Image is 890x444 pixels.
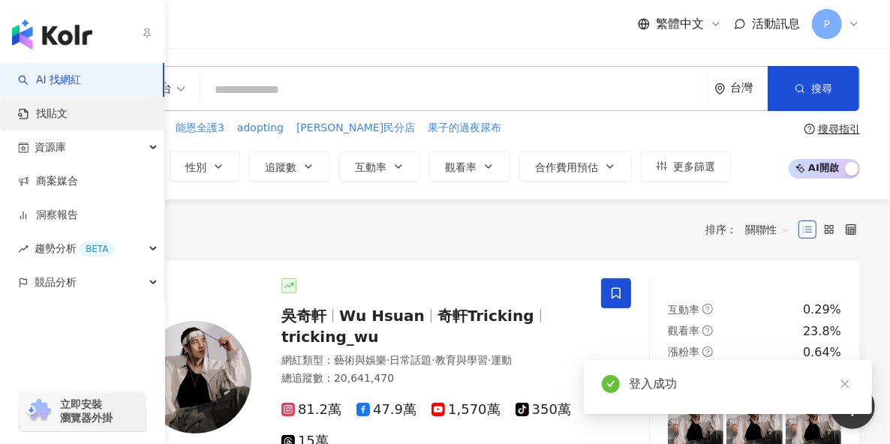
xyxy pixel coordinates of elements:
[811,82,832,94] span: 搜尋
[339,307,425,325] span: Wu Hsuan
[488,354,491,366] span: ·
[803,301,841,318] div: 0.29%
[602,375,620,393] span: check-circle
[175,120,225,136] button: 能恩全護3
[20,391,146,431] a: chrome extension立即安裝 瀏覽器外掛
[296,120,416,136] button: [PERSON_NAME]民分店
[840,379,850,389] span: close
[431,354,434,366] span: ·
[339,151,420,181] button: 互動率
[702,346,713,357] span: question-circle
[429,151,510,181] button: 觀看率
[641,151,731,181] button: 更多篩選
[236,120,284,136] button: adopting
[24,399,53,423] img: chrome extension
[804,124,815,134] span: question-circle
[35,265,77,299] span: 競品分析
[668,346,699,358] span: 漲粉率
[170,151,240,181] button: 性別
[265,161,296,173] span: 追蹤數
[437,307,534,325] span: 奇軒Tricking
[35,130,66,164] span: 資源庫
[12,19,92,49] img: logo
[752,16,800,31] span: 活動訊息
[281,307,326,325] span: 吳奇軒
[281,402,341,418] span: 81.2萬
[35,232,114,265] span: 趨勢分析
[803,344,841,361] div: 0.64%
[185,161,206,173] span: 性別
[768,66,859,111] button: 搜尋
[668,325,699,337] span: 觀看率
[535,161,598,173] span: 合作費用預估
[668,304,699,316] span: 互動率
[355,161,386,173] span: 互動率
[824,16,830,32] span: P
[18,174,78,189] a: 商案媒合
[18,244,29,254] span: rise
[18,73,81,88] a: searchAI 找網紅
[705,217,798,241] div: 排序：
[427,120,502,136] button: 果子的過夜尿布
[80,241,114,256] div: BETA
[386,354,389,366] span: ·
[818,123,860,135] div: 搜尋指引
[281,328,379,346] span: tricking_wu
[60,397,113,424] span: 立即安裝 瀏覽器外掛
[281,371,606,386] div: 總追蹤數 ： 20,641,470
[803,323,841,340] div: 23.8%
[281,353,606,368] div: 網紅類型 ：
[356,402,416,418] span: 47.9萬
[18,106,68,121] a: 找貼文
[519,151,632,181] button: 合作費用預估
[431,402,501,418] span: 1,570萬
[629,375,854,393] div: 登入成功
[18,208,78,223] a: 洞察報告
[428,121,501,136] span: 果子的過夜尿布
[491,354,512,366] span: 運動
[714,83,726,94] span: environment
[673,160,715,172] span: 更多篩選
[435,354,488,366] span: 教育與學習
[296,121,415,136] span: [PERSON_NAME]民分店
[389,354,431,366] span: 日常話題
[702,325,713,336] span: question-circle
[745,217,790,241] span: 關聯性
[516,402,571,418] span: 350萬
[334,354,386,366] span: 藝術與娛樂
[656,16,704,32] span: 繁體中文
[237,121,284,136] span: adopting
[445,161,477,173] span: 觀看率
[730,82,768,94] div: 台灣
[702,304,713,314] span: question-circle
[176,121,224,136] span: 能恩全護3
[249,151,330,181] button: 追蹤數
[139,321,251,433] img: KOL Avatar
